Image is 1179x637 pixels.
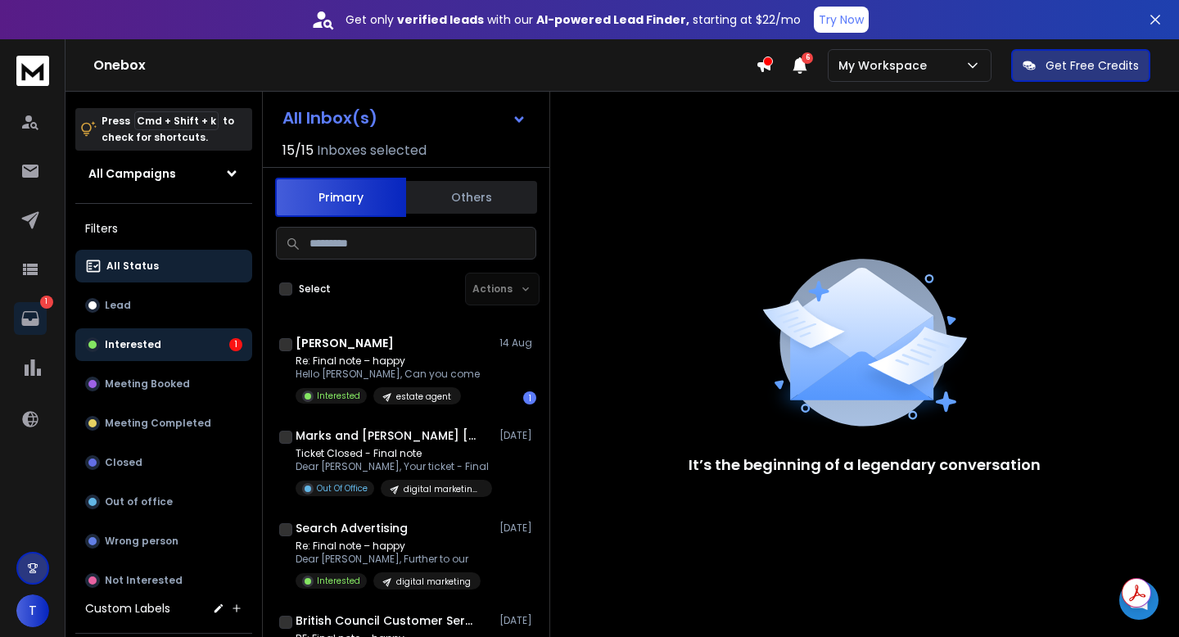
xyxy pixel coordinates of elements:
[93,56,756,75] h1: Onebox
[102,113,234,146] p: Press to check for shortcuts.
[296,447,492,460] p: Ticket Closed - Final note
[802,52,813,64] span: 6
[1119,581,1159,620] div: Open Intercom Messenger
[296,612,476,629] h1: British Council Customer Service [GEOGRAPHIC_DATA]
[134,111,219,130] span: Cmd + Shift + k
[396,576,471,588] p: digital marketing
[296,520,408,536] h1: Search Advertising
[40,296,53,309] p: 1
[275,178,406,217] button: Primary
[105,417,211,430] p: Meeting Completed
[75,289,252,322] button: Lead
[269,102,540,134] button: All Inbox(s)
[75,446,252,479] button: Closed
[317,141,427,160] h3: Inboxes selected
[299,282,331,296] label: Select
[85,600,170,617] h3: Custom Labels
[16,594,49,627] button: T
[105,377,190,391] p: Meeting Booked
[819,11,864,28] p: Try Now
[296,460,492,473] p: Dear [PERSON_NAME], Your ticket - Final
[88,165,176,182] h1: All Campaigns
[14,302,47,335] a: 1
[689,454,1041,477] p: It’s the beginning of a legendary conversation
[75,486,252,518] button: Out of office
[75,328,252,361] button: Interested1
[229,338,242,351] div: 1
[406,179,537,215] button: Others
[1011,49,1150,82] button: Get Free Credits
[75,250,252,282] button: All Status
[499,429,536,442] p: [DATE]
[499,522,536,535] p: [DATE]
[404,483,482,495] p: digital marketing lead rocks
[838,57,933,74] p: My Workspace
[523,391,536,404] div: 1
[317,482,368,495] p: Out Of Office
[105,299,131,312] p: Lead
[105,574,183,587] p: Not Interested
[396,391,451,403] p: estate agent
[106,260,159,273] p: All Status
[296,335,394,351] h1: [PERSON_NAME]
[814,7,869,33] button: Try Now
[346,11,801,28] p: Get only with our starting at $22/mo
[75,368,252,400] button: Meeting Booked
[105,338,161,351] p: Interested
[499,337,536,350] p: 14 Aug
[282,110,377,126] h1: All Inbox(s)
[282,141,314,160] span: 15 / 15
[536,11,689,28] strong: AI-powered Lead Finder,
[75,564,252,597] button: Not Interested
[296,540,481,553] p: Re: Final note – happy
[296,553,481,566] p: Dear [PERSON_NAME], Further to our
[296,427,476,444] h1: Marks and [PERSON_NAME] [GEOGRAPHIC_DATA]
[105,456,142,469] p: Closed
[296,368,480,381] p: Hello [PERSON_NAME], Can you come
[75,157,252,190] button: All Campaigns
[317,390,360,402] p: Interested
[1046,57,1139,74] p: Get Free Credits
[105,495,173,508] p: Out of office
[16,56,49,86] img: logo
[296,355,480,368] p: Re: Final note – happy
[317,575,360,587] p: Interested
[105,535,178,548] p: Wrong person
[499,614,536,627] p: [DATE]
[397,11,484,28] strong: verified leads
[75,525,252,558] button: Wrong person
[75,217,252,240] h3: Filters
[75,407,252,440] button: Meeting Completed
